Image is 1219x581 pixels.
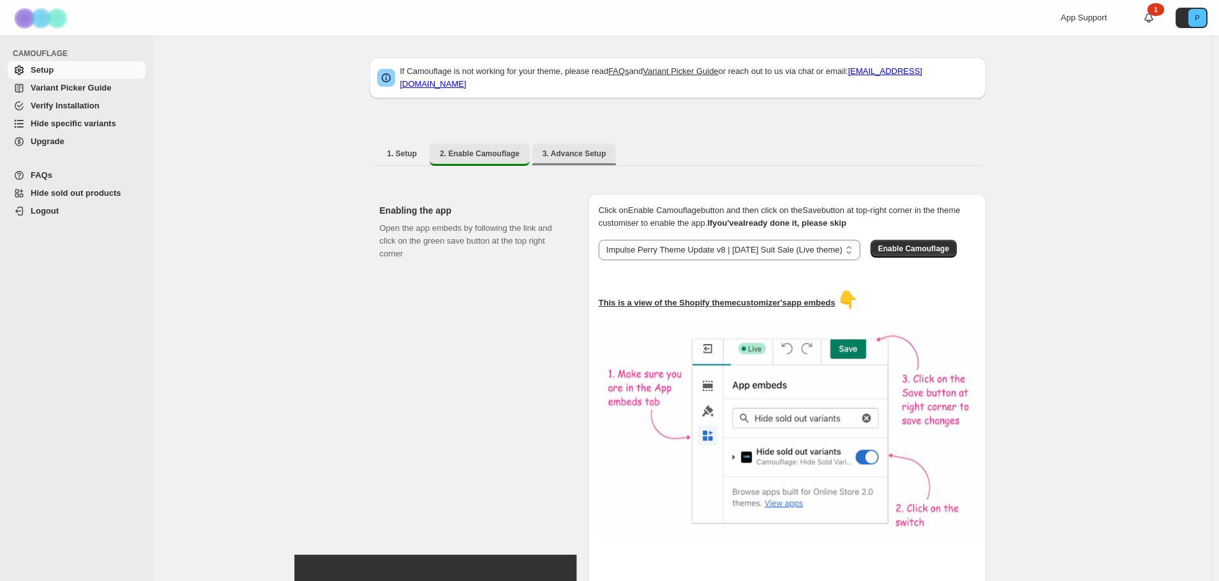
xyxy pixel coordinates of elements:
span: 👇 [837,290,858,309]
u: This is a view of the Shopify theme customizer's app embeds [599,298,835,307]
img: Camouflage [10,1,74,36]
span: App Support [1061,13,1107,22]
a: Variant Picker Guide [8,79,146,97]
span: Variant Picker Guide [31,83,111,92]
span: CAMOUFLAGE [13,48,147,59]
div: 1 [1148,3,1164,16]
a: Upgrade [8,133,146,151]
p: If Camouflage is not working for your theme, please read and or reach out to us via chat or email: [400,65,978,91]
span: Hide sold out products [31,188,121,198]
span: Logout [31,206,59,216]
a: Logout [8,202,146,220]
span: Setup [31,65,54,75]
a: Enable Camouflage [871,244,957,253]
a: 1 [1142,11,1155,24]
h2: Enabling the app [380,204,568,217]
span: Hide specific variants [31,119,116,128]
button: Enable Camouflage [871,240,957,258]
img: camouflage-enable [599,320,982,543]
a: Hide specific variants [8,115,146,133]
a: Hide sold out products [8,184,146,202]
a: Setup [8,61,146,79]
a: FAQs [608,66,629,76]
span: 2. Enable Camouflage [440,149,520,159]
b: If you've already done it, please skip [707,218,846,228]
span: Enable Camouflage [878,244,949,254]
span: 3. Advance Setup [542,149,606,159]
button: Avatar with initials P [1176,8,1208,28]
a: Verify Installation [8,97,146,115]
a: FAQs [8,166,146,184]
span: Avatar with initials P [1188,9,1206,27]
a: Variant Picker Guide [643,66,718,76]
p: Click on Enable Camouflage button and then click on the Save button at top-right corner in the th... [599,204,976,230]
span: FAQs [31,170,52,180]
span: Upgrade [31,136,64,146]
span: 1. Setup [387,149,417,159]
text: P [1195,14,1199,22]
span: Verify Installation [31,101,100,110]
